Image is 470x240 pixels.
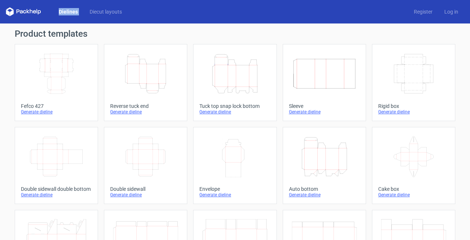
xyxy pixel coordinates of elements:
div: Generate dieline [289,109,360,115]
a: Double sidewall double bottomGenerate dieline [15,127,98,204]
div: Tuck top snap lock bottom [199,103,270,109]
div: Generate dieline [21,192,92,198]
div: Sleeve [289,103,360,109]
div: Generate dieline [378,109,449,115]
div: Auto bottom [289,186,360,192]
div: Rigid box [378,103,449,109]
div: Generate dieline [110,192,181,198]
div: Generate dieline [199,192,270,198]
div: Double sidewall double bottom [21,186,92,192]
div: Double sidewall [110,186,181,192]
a: Reverse tuck endGenerate dieline [104,44,187,121]
div: Generate dieline [110,109,181,115]
a: Tuck top snap lock bottomGenerate dieline [193,44,276,121]
div: Reverse tuck end [110,103,181,109]
a: Double sidewallGenerate dieline [104,127,187,204]
a: Diecut layouts [84,8,128,15]
div: Generate dieline [289,192,360,198]
h1: Product templates [15,29,455,38]
a: SleeveGenerate dieline [283,44,366,121]
a: EnvelopeGenerate dieline [193,127,276,204]
a: Register [408,8,438,15]
a: Fefco 427Generate dieline [15,44,98,121]
a: Log in [438,8,464,15]
a: Auto bottomGenerate dieline [283,127,366,204]
div: Generate dieline [378,192,449,198]
a: Rigid boxGenerate dieline [372,44,455,121]
a: Cake boxGenerate dieline [372,127,455,204]
div: Cake box [378,186,449,192]
div: Generate dieline [21,109,92,115]
div: Envelope [199,186,270,192]
div: Generate dieline [199,109,270,115]
div: Fefco 427 [21,103,92,109]
a: Dielines [53,8,84,15]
